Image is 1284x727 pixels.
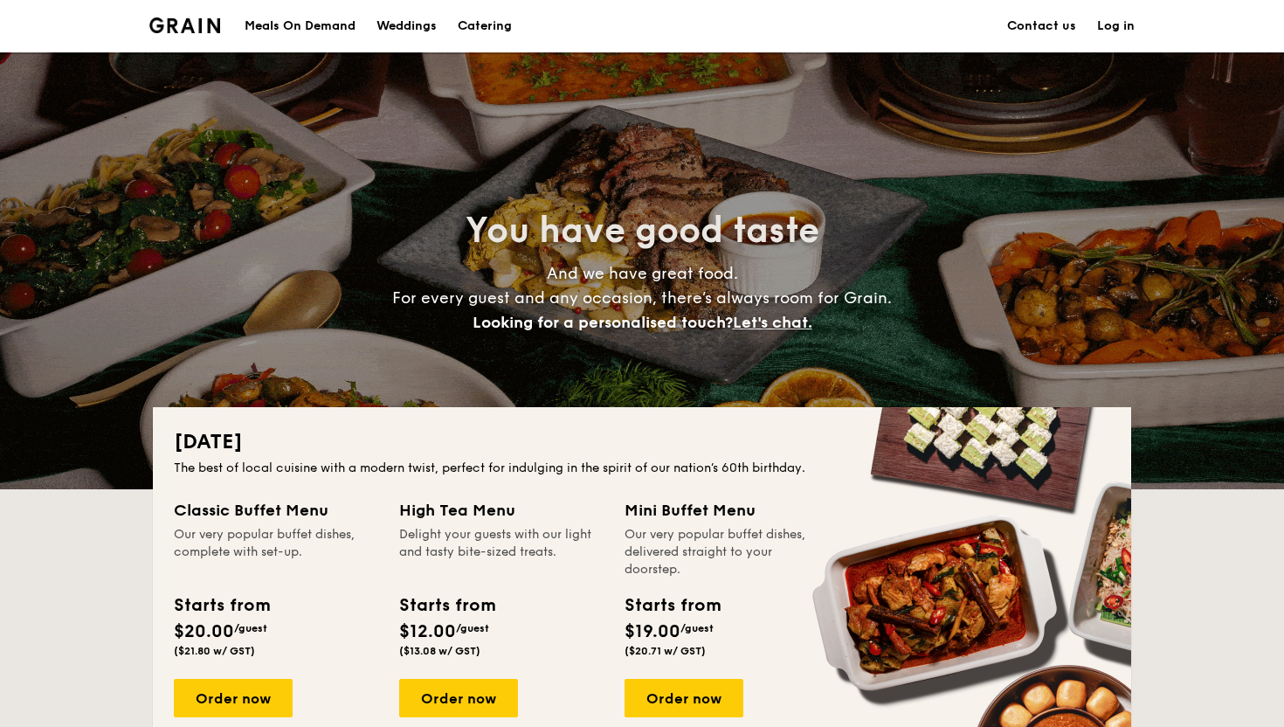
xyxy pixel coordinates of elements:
[174,592,269,619] div: Starts from
[399,645,480,657] span: ($13.08 w/ GST)
[399,679,518,717] div: Order now
[733,313,812,332] span: Let's chat.
[625,645,706,657] span: ($20.71 w/ GST)
[174,460,1110,477] div: The best of local cuisine with a modern twist, perfect for indulging in the spirit of our nation’...
[174,498,378,523] div: Classic Buffet Menu
[149,17,220,33] img: Grain
[399,621,456,642] span: $12.00
[456,622,489,634] span: /guest
[625,679,743,717] div: Order now
[625,498,829,523] div: Mini Buffet Menu
[174,526,378,578] div: Our very popular buffet dishes, complete with set-up.
[625,526,829,578] div: Our very popular buffet dishes, delivered straight to your doorstep.
[473,313,733,332] span: Looking for a personalised touch?
[399,526,604,578] div: Delight your guests with our light and tasty bite-sized treats.
[625,592,720,619] div: Starts from
[680,622,714,634] span: /guest
[466,210,819,252] span: You have good taste
[174,679,293,717] div: Order now
[399,592,494,619] div: Starts from
[174,621,234,642] span: $20.00
[234,622,267,634] span: /guest
[625,621,680,642] span: $19.00
[174,645,255,657] span: ($21.80 w/ GST)
[399,498,604,523] div: High Tea Menu
[174,428,1110,456] h2: [DATE]
[149,17,220,33] a: Logotype
[392,264,892,332] span: And we have great food. For every guest and any occasion, there’s always room for Grain.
